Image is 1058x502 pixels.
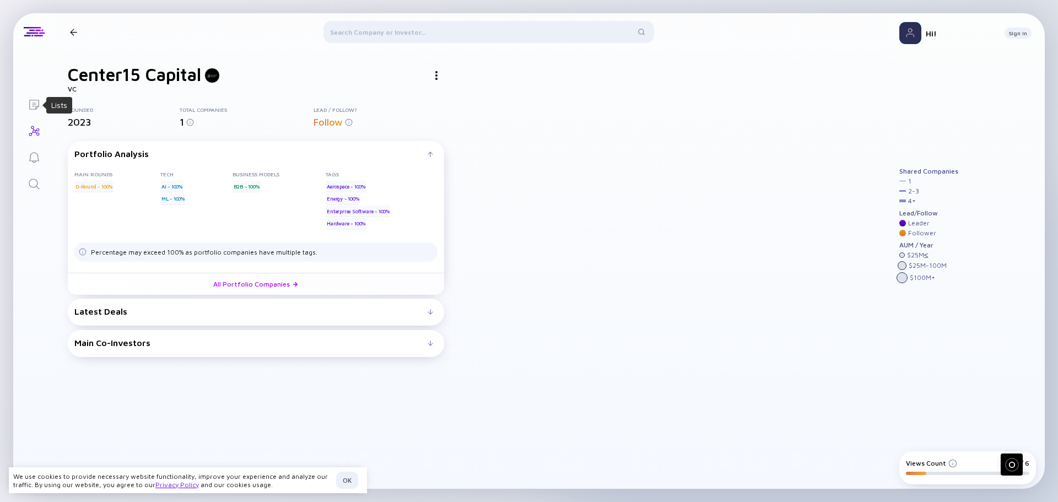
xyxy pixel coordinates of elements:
[314,106,444,113] div: Lead / Follow?
[924,251,929,259] div: ≤
[326,193,360,204] div: Energy - 100%
[326,218,366,229] div: Hardware - 100%
[68,116,180,128] div: 2023
[91,248,317,256] div: Percentage may exceed 100% as portfolio companies have multiple tags.
[908,229,936,237] div: Follower
[180,106,314,113] div: Total Companies
[926,29,996,38] div: Hi!
[899,168,958,175] div: Shared Companies
[908,187,919,195] div: 2 - 3
[345,118,353,126] img: Info for Lead / Follow?
[906,459,957,467] div: Views Count
[13,170,55,196] a: Search
[68,273,444,295] a: All Portfolio Companies
[907,251,929,259] div: $ 25M
[180,116,184,128] span: 1
[326,181,366,192] div: Aerospace - 100%
[908,197,916,205] div: 4 +
[160,181,183,192] div: AI - 100%
[1017,459,1029,467] div: 1/ 6
[326,171,437,177] div: Tags
[336,472,358,489] button: OK
[908,177,911,185] div: 1
[79,248,87,256] img: Tags Dislacimer info icon
[233,171,326,177] div: Business Models
[908,219,930,227] div: Leader
[74,171,160,177] div: Main rounds
[160,193,186,204] div: ML - 100%
[155,481,199,489] a: Privacy Policy
[13,90,55,117] a: Lists
[68,106,180,113] div: Founded
[13,472,332,489] div: We use cookies to provide necessary website functionality, improve your experience and analyze ou...
[74,306,428,316] div: Latest Deals
[13,143,55,170] a: Reminders
[74,181,114,192] div: D-Round - 100%
[899,22,921,44] img: Profile Picture
[68,64,201,85] h1: Center15 Capital
[326,206,391,217] div: Enterprise Software - 100%
[13,117,55,143] a: Investor Map
[51,100,67,111] div: Lists
[233,181,261,192] div: B2B - 100%
[74,338,428,348] div: Main Co-Investors
[909,262,947,269] div: $ 25M - 100M
[899,209,958,217] div: Lead/Follow
[186,118,194,126] img: Info for Total Companies
[435,71,438,80] img: Investor Actions
[899,241,958,249] div: AUM / Year
[160,171,233,177] div: Tech
[314,116,343,128] span: Follow
[1005,28,1032,39] button: Sign In
[910,274,935,282] div: $ 100M +
[74,149,428,159] div: Portfolio Analysis
[68,85,444,93] div: VC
